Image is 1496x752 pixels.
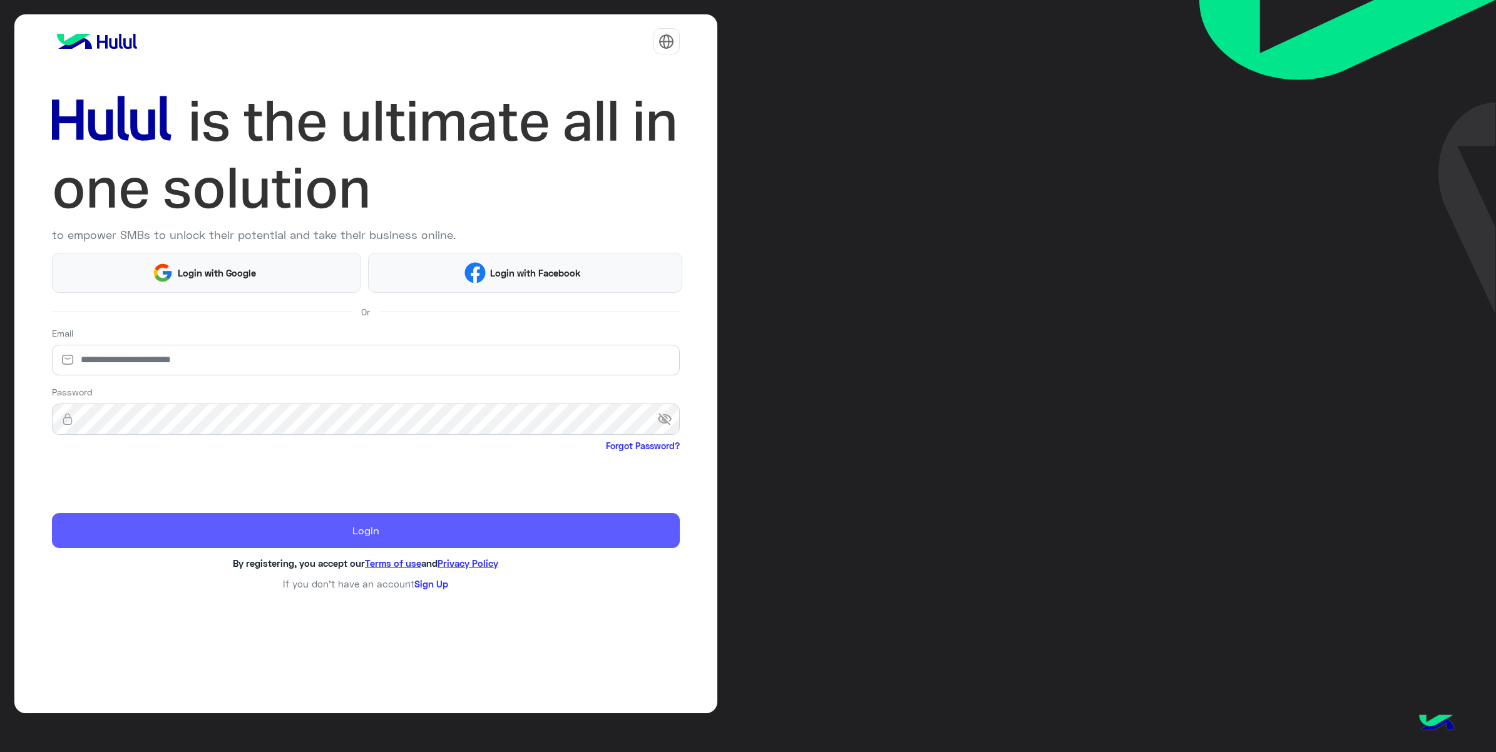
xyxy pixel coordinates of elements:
label: Password [52,385,93,399]
label: Email [52,327,73,340]
button: Login with Facebook [368,253,682,293]
img: logo [52,29,142,54]
img: Facebook [464,262,486,283]
button: Login [52,513,680,547]
img: hulul-logo.png [1415,702,1458,746]
a: Sign Up [414,578,448,589]
span: Login with Google [173,266,261,280]
span: visibility_off [657,408,680,430]
span: Or [361,305,370,318]
span: Login with Facebook [486,266,586,280]
p: to empower SMBs to unlock their potential and take their business online. [52,226,680,243]
img: lock [52,413,83,425]
button: Login with Google [52,253,361,293]
a: Terms of use [365,557,421,569]
img: email [52,353,83,366]
img: Google [152,262,173,283]
span: and [421,557,438,569]
a: Forgot Password? [606,439,680,452]
span: By registering, you accept our [233,557,365,569]
a: Privacy Policy [438,557,498,569]
iframe: reCAPTCHA [52,455,242,504]
img: tab [658,34,674,49]
h6: If you don’t have an account [52,578,680,589]
img: hululLoginTitle_EN.svg [52,88,680,222]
